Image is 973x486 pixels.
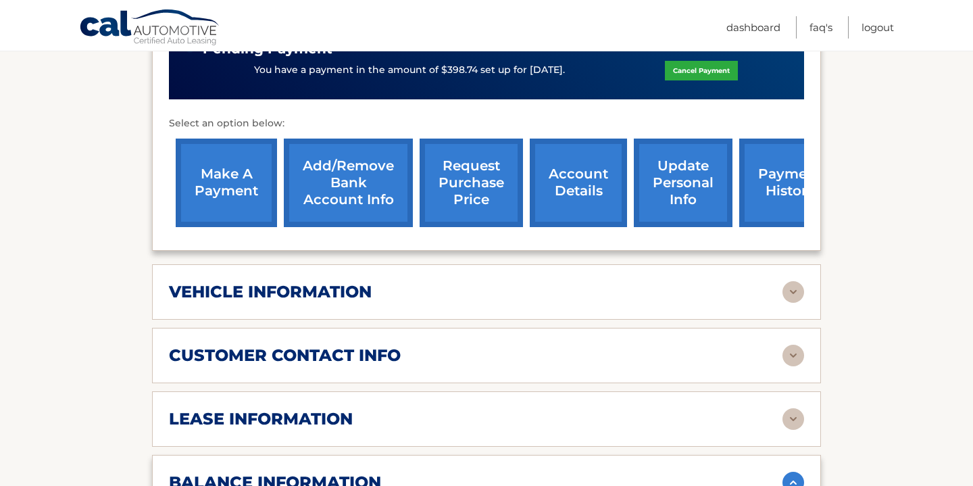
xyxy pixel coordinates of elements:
a: Logout [862,16,894,39]
img: accordion-rest.svg [782,281,804,303]
a: request purchase price [420,139,523,227]
a: Dashboard [726,16,780,39]
img: accordion-rest.svg [782,345,804,366]
a: Cal Automotive [79,9,221,48]
a: account details [530,139,627,227]
a: payment history [739,139,841,227]
a: FAQ's [809,16,832,39]
a: Add/Remove bank account info [284,139,413,227]
h2: lease information [169,409,353,429]
a: update personal info [634,139,732,227]
p: Select an option below: [169,116,804,132]
h2: vehicle information [169,282,372,302]
h2: customer contact info [169,345,401,366]
img: accordion-rest.svg [782,408,804,430]
p: You have a payment in the amount of $398.74 set up for [DATE]. [254,63,565,78]
a: make a payment [176,139,277,227]
a: Cancel Payment [665,61,738,80]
